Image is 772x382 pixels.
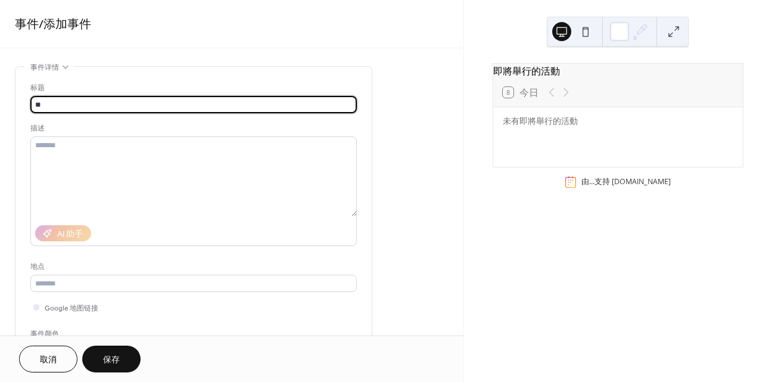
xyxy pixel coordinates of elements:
[612,176,671,187] a: [DOMAIN_NAME]
[30,260,354,273] div: 地点
[503,114,733,127] div: 未有即將舉行的活動
[30,328,120,340] div: 事件颜色
[103,354,120,367] span: 保存
[15,13,39,36] a: 事件
[581,176,671,187] div: 由...支持
[30,122,354,135] div: 描述
[30,61,59,74] span: 事件详情
[493,64,743,78] div: 即將舉行的活動
[19,346,77,372] button: 取消
[40,354,57,367] span: 取消
[30,82,354,94] div: 标题
[39,13,91,36] span: / 添加事件
[45,302,98,315] span: Google 地图链接
[82,346,141,372] button: 保存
